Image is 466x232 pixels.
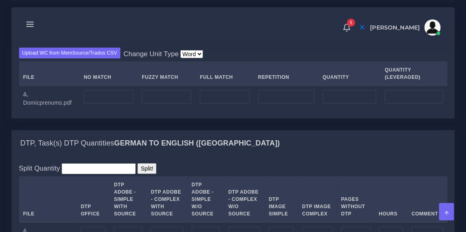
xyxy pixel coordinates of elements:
th: DTP Office [77,176,110,222]
th: Full Match [196,61,254,85]
th: DTP Image Complex [298,176,337,222]
div: Translation, Task(s) Translation QuantitiesGerman TO English ([GEOGRAPHIC_DATA]) [12,40,454,118]
th: File [19,61,80,85]
th: DTP Adobe - Simple With Source [110,176,147,222]
input: Split! [137,163,156,174]
th: DTP Adobe - Simple W/O Source [187,176,224,222]
th: DTP Adobe - Complex With Source [147,176,187,222]
div: DTP, Task(s) DTP QuantitiesGerman TO English ([GEOGRAPHIC_DATA]) [12,130,454,156]
th: DTP Image Simple [264,176,297,222]
td: &, Domicprenums.pdf [19,85,80,111]
th: Pages Without DTP [337,176,374,222]
label: Upload WC from MemSource/Trados CSV [19,47,121,58]
th: Quantity [318,61,380,85]
th: Comment [407,176,447,222]
b: German TO English ([GEOGRAPHIC_DATA]) [114,139,280,147]
a: 1 [340,23,354,32]
label: Split Quantity [19,163,60,173]
h4: DTP, Task(s) DTP Quantities [20,139,280,148]
th: Fuzzy Match [137,61,195,85]
th: No Match [79,61,137,85]
span: [PERSON_NAME] [370,25,420,30]
th: Hours [374,176,407,222]
th: DTP Adobe - Complex W/O Source [224,176,265,222]
img: avatar [424,19,440,36]
label: Change Unit Type [124,49,179,59]
th: Quantity (Leveraged) [380,61,447,85]
span: 1 [347,19,355,27]
th: File [19,176,77,222]
th: Repetition [254,61,318,85]
a: [PERSON_NAME]avatar [366,19,443,36]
